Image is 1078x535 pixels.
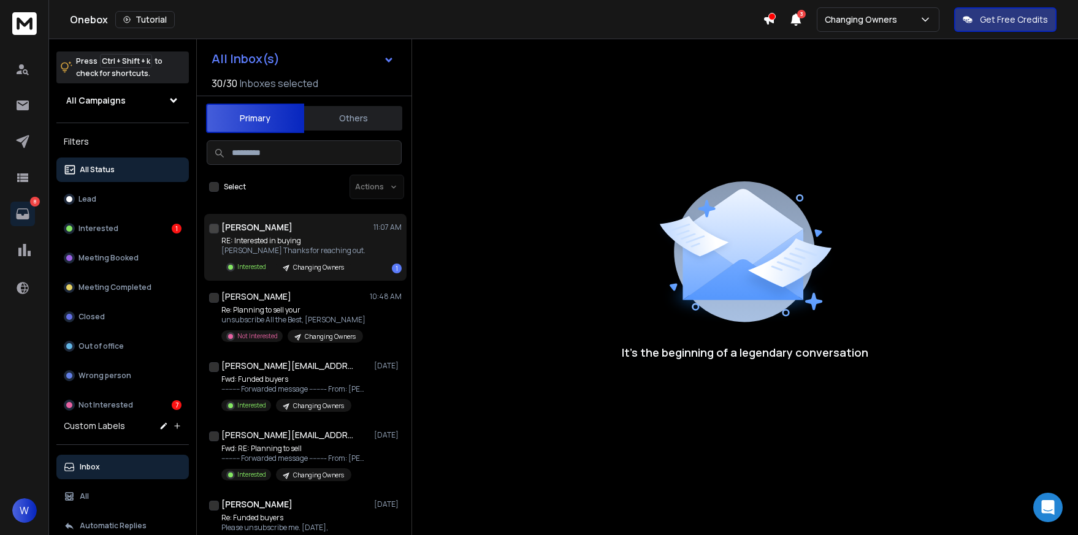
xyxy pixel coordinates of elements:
p: unsubscribe All the Best, [PERSON_NAME] [221,315,365,325]
button: Get Free Credits [954,7,1057,32]
p: 11:07 AM [373,222,402,232]
button: Out of office [56,334,189,359]
p: Inbox [80,462,100,472]
p: Fwd: RE: Planning to sell [221,444,369,453]
button: Meeting Completed [56,275,189,300]
p: ---------- Forwarded message --------- From: [PERSON_NAME] [221,453,369,463]
button: Closed [56,305,189,329]
button: Interested1 [56,216,189,241]
h3: Inboxes selected [240,76,318,91]
p: Press to check for shortcuts. [76,55,162,80]
h3: Filters [56,133,189,150]
p: Meeting Booked [78,253,139,263]
p: Changing Owners [825,13,902,26]
button: Meeting Booked [56,246,189,270]
p: Not Interested [78,400,133,410]
button: Inbox [56,455,189,479]
button: Others [304,105,402,132]
button: All Status [56,157,189,182]
p: Interested [78,224,118,233]
span: 30 / 30 [212,76,237,91]
p: Interested [237,401,266,410]
p: Changing Owners [293,471,344,480]
button: W [12,498,37,523]
p: Interested [237,262,266,271]
label: Select [224,182,246,192]
p: [DATE] [374,430,402,440]
h1: [PERSON_NAME] [221,498,292,510]
div: Open Intercom Messenger [1033,493,1063,522]
h1: [PERSON_NAME] [221,221,292,233]
p: Please unsubscribe me. [DATE], [221,523,363,533]
p: Closed [78,312,105,322]
button: All Inbox(s) [202,47,404,71]
p: Wrong person [78,371,131,381]
p: Automatic Replies [80,521,147,531]
p: All Status [80,165,115,175]
p: Changing Owners [293,263,344,272]
div: 1 [172,224,182,233]
div: 1 [392,264,402,273]
p: Out of office [78,341,124,351]
p: It’s the beginning of a legendary conversation [622,344,868,361]
p: RE: Interested in buying [221,236,365,246]
p: [PERSON_NAME] Thanks for reaching out. [221,246,365,256]
p: ---------- Forwarded message --------- From: [PERSON_NAME] [221,384,369,394]
p: Changing Owners [293,401,344,411]
span: Ctrl + Shift + k [100,54,152,68]
h1: All Campaigns [66,94,126,107]
p: Lead [78,194,96,204]
p: Fwd: Funded buyers [221,374,369,384]
button: Primary [206,104,304,133]
p: Not Interested [237,332,278,341]
button: Lead [56,187,189,211]
h1: [PERSON_NAME][EMAIL_ADDRESS][DOMAIN_NAME] [221,429,356,441]
p: 10:48 AM [370,292,402,302]
button: Not Interested7 [56,393,189,417]
button: Wrong person [56,363,189,388]
p: Re: Planning to sell your [221,305,365,315]
a: 8 [10,202,35,226]
p: Changing Owners [305,332,356,341]
h1: [PERSON_NAME] [221,290,291,303]
h1: [PERSON_NAME][EMAIL_ADDRESS][DOMAIN_NAME] [221,360,356,372]
p: Re: Funded buyers [221,513,363,523]
div: Onebox [70,11,763,28]
h1: All Inbox(s) [212,53,280,65]
button: Tutorial [115,11,175,28]
p: Interested [237,470,266,479]
div: 7 [172,400,182,410]
button: All [56,484,189,509]
button: All Campaigns [56,88,189,113]
h3: Custom Labels [64,420,125,432]
span: 3 [797,10,806,18]
p: 8 [30,197,40,207]
p: [DATE] [374,361,402,371]
p: [DATE] [374,499,402,509]
p: Meeting Completed [78,283,151,292]
p: All [80,491,89,501]
p: Get Free Credits [980,13,1048,26]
